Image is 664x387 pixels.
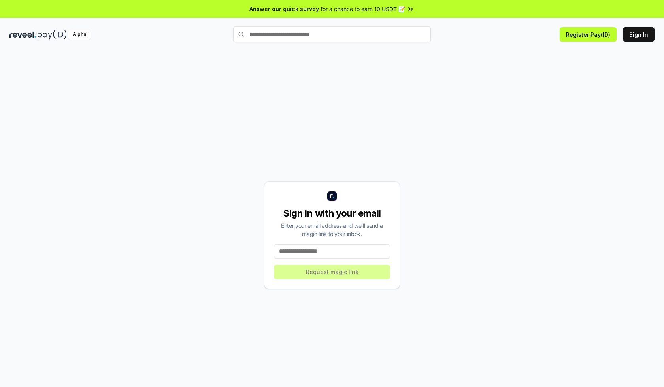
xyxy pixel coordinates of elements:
button: Register Pay(ID) [560,27,617,42]
img: reveel_dark [9,30,36,40]
div: Alpha [68,30,91,40]
img: logo_small [327,191,337,201]
button: Sign In [623,27,655,42]
div: Sign in with your email [274,207,390,220]
img: pay_id [38,30,67,40]
span: Answer our quick survey [249,5,319,13]
span: for a chance to earn 10 USDT 📝 [321,5,405,13]
div: Enter your email address and we’ll send a magic link to your inbox. [274,221,390,238]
